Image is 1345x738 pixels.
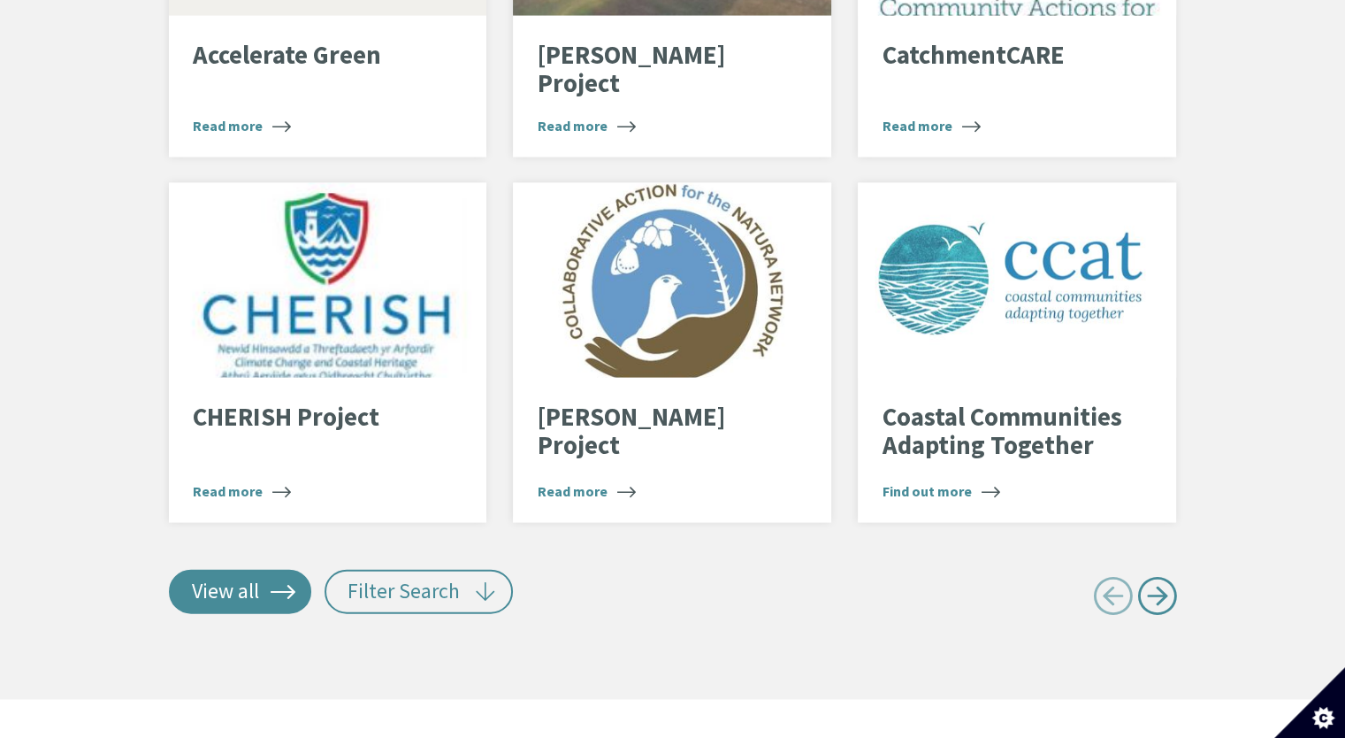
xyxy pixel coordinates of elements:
span: Read more [193,480,291,502]
p: [PERSON_NAME] Project [538,404,781,459]
span: Find out more [883,480,1000,502]
a: CHERISH Project Read more [169,183,487,523]
a: Next page [1137,570,1177,629]
a: Coastal Communities Adapting Together Find out more [858,183,1176,523]
p: [PERSON_NAME] Project [538,42,781,97]
span: Read more [193,115,291,136]
a: Previous page [1093,570,1133,629]
span: Read more [538,115,636,136]
a: [PERSON_NAME] Project Read more [513,183,831,523]
p: CHERISH Project [193,404,436,432]
button: Set cookie preferences [1274,667,1345,738]
p: CatchmentCARE [883,42,1126,70]
span: Read more [538,480,636,502]
button: Filter Search [325,570,513,614]
p: Coastal Communities Adapting Together [883,404,1126,459]
a: View all [169,570,312,614]
p: Accelerate Green [193,42,436,70]
span: Read more [883,115,981,136]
